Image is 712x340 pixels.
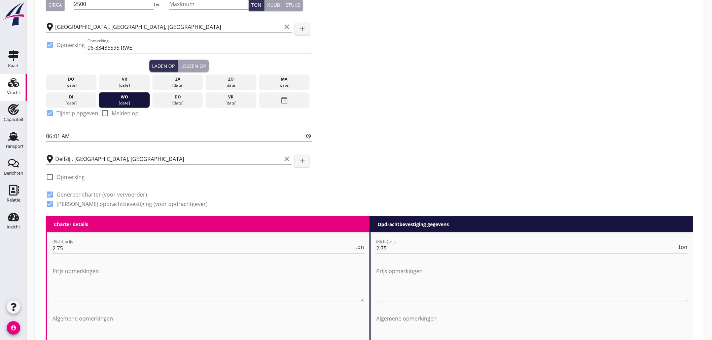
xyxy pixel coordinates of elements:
[376,243,678,254] input: (Richt)prijs
[101,82,148,88] div: [DATE]
[280,94,288,106] i: date_range
[47,100,95,106] div: [DATE]
[298,25,306,33] i: add
[355,244,364,250] span: ton
[4,171,23,175] div: Berichten
[52,243,354,254] input: (Richt)prijs
[48,1,62,8] div: Circa
[47,94,95,100] div: di
[207,100,255,106] div: [DATE]
[7,90,20,95] div: Vracht
[57,42,85,48] label: Opmerking
[286,1,300,8] div: Stuks
[7,225,20,229] div: Inzicht
[154,100,202,106] div: [DATE]
[154,2,169,8] div: Tot
[8,63,19,68] div: Kaart
[101,76,148,82] div: vr
[376,266,688,301] textarea: Prijs opmerkingen
[57,174,85,180] label: Opmerking
[149,60,178,72] button: Laden op
[207,94,255,100] div: vr
[1,2,26,27] img: logo-small.a267ee39.svg
[251,1,261,8] div: Ton
[57,110,98,117] label: Tijdstip opgeven
[101,94,148,100] div: wo
[181,62,206,70] div: Lossen op
[178,60,209,72] button: Lossen op
[207,76,255,82] div: zo
[154,82,202,88] div: [DATE]
[55,154,281,164] input: Losplaats
[283,155,291,163] i: clear
[7,198,20,202] div: Relatie
[267,1,280,8] div: Kuub
[154,94,202,100] div: do
[7,321,20,335] i: account_circle
[283,23,291,31] i: clear
[679,244,688,250] span: ton
[261,82,308,88] div: [DATE]
[101,100,148,106] div: [DATE]
[298,157,306,165] i: add
[261,76,308,82] div: ma
[55,22,281,32] input: Laadplaats
[4,144,24,148] div: Transport
[152,62,175,70] div: Laden op
[57,201,208,207] label: [PERSON_NAME] opdrachtbevestiging (voor opdrachtgever)
[52,266,364,301] textarea: Prijs opmerkingen
[4,117,24,122] div: Capaciteit
[87,42,312,53] input: Opmerking
[47,82,95,88] div: [DATE]
[154,76,202,82] div: za
[57,191,147,198] label: Genereer charter (voor vervoerder)
[112,110,139,117] label: Melden op
[47,76,95,82] div: do
[207,82,255,88] div: [DATE]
